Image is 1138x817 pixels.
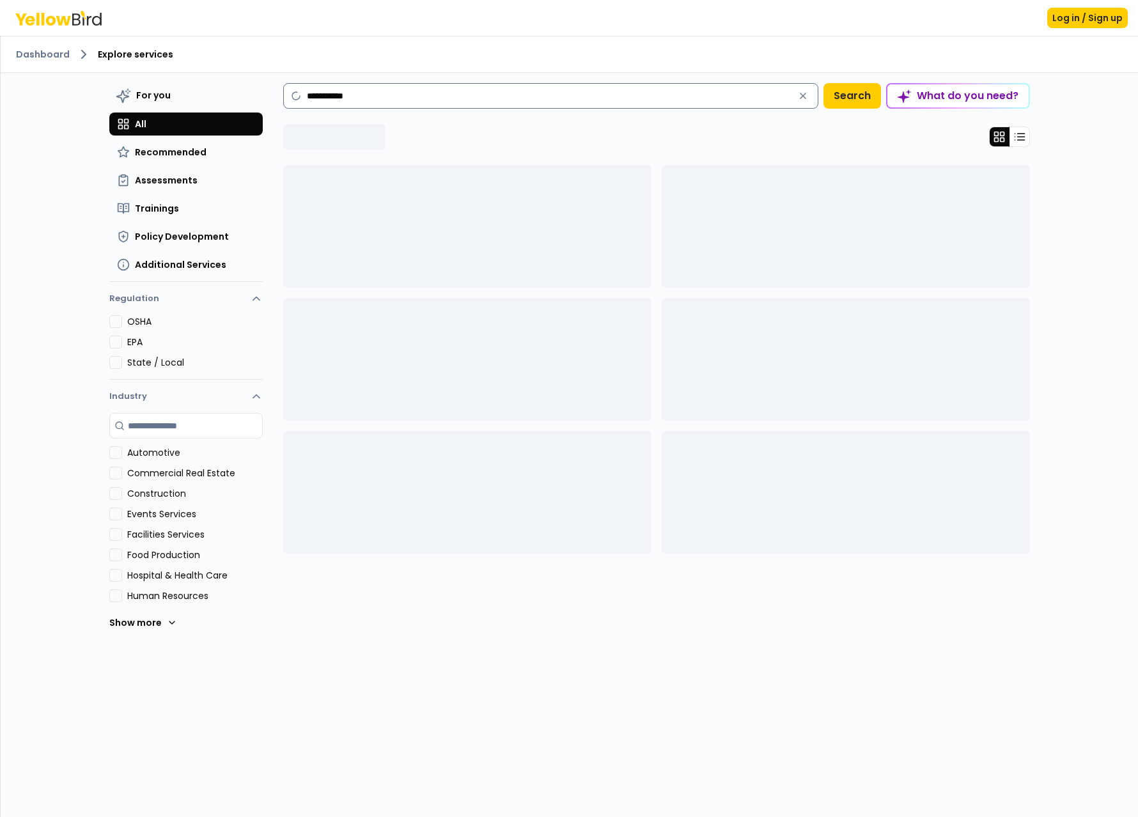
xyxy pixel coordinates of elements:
[109,169,263,192] button: Assessments
[109,113,263,136] button: All
[109,315,263,379] div: Regulation
[109,83,263,107] button: For you
[136,89,171,102] span: For you
[135,146,207,159] span: Recommended
[135,230,229,243] span: Policy Development
[127,467,263,479] label: Commercial Real Estate
[109,413,263,646] div: Industry
[886,83,1030,109] button: What do you need?
[127,487,263,500] label: Construction
[135,202,179,215] span: Trainings
[127,589,263,602] label: Human Resources
[127,336,263,348] label: EPA
[127,315,263,328] label: OSHA
[887,84,1029,107] div: What do you need?
[127,446,263,459] label: Automotive
[135,258,226,271] span: Additional Services
[98,48,173,61] span: Explore services
[16,48,70,61] a: Dashboard
[109,141,263,164] button: Recommended
[109,380,263,413] button: Industry
[127,528,263,541] label: Facilities Services
[1047,8,1128,28] button: Log in / Sign up
[127,569,263,582] label: Hospital & Health Care
[135,174,198,187] span: Assessments
[109,610,177,635] button: Show more
[127,508,263,520] label: Events Services
[109,287,263,315] button: Regulation
[127,356,263,369] label: State / Local
[109,197,263,220] button: Trainings
[823,83,881,109] button: Search
[109,225,263,248] button: Policy Development
[16,47,1123,62] nav: breadcrumb
[127,549,263,561] label: Food Production
[109,253,263,276] button: Additional Services
[135,118,146,130] span: All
